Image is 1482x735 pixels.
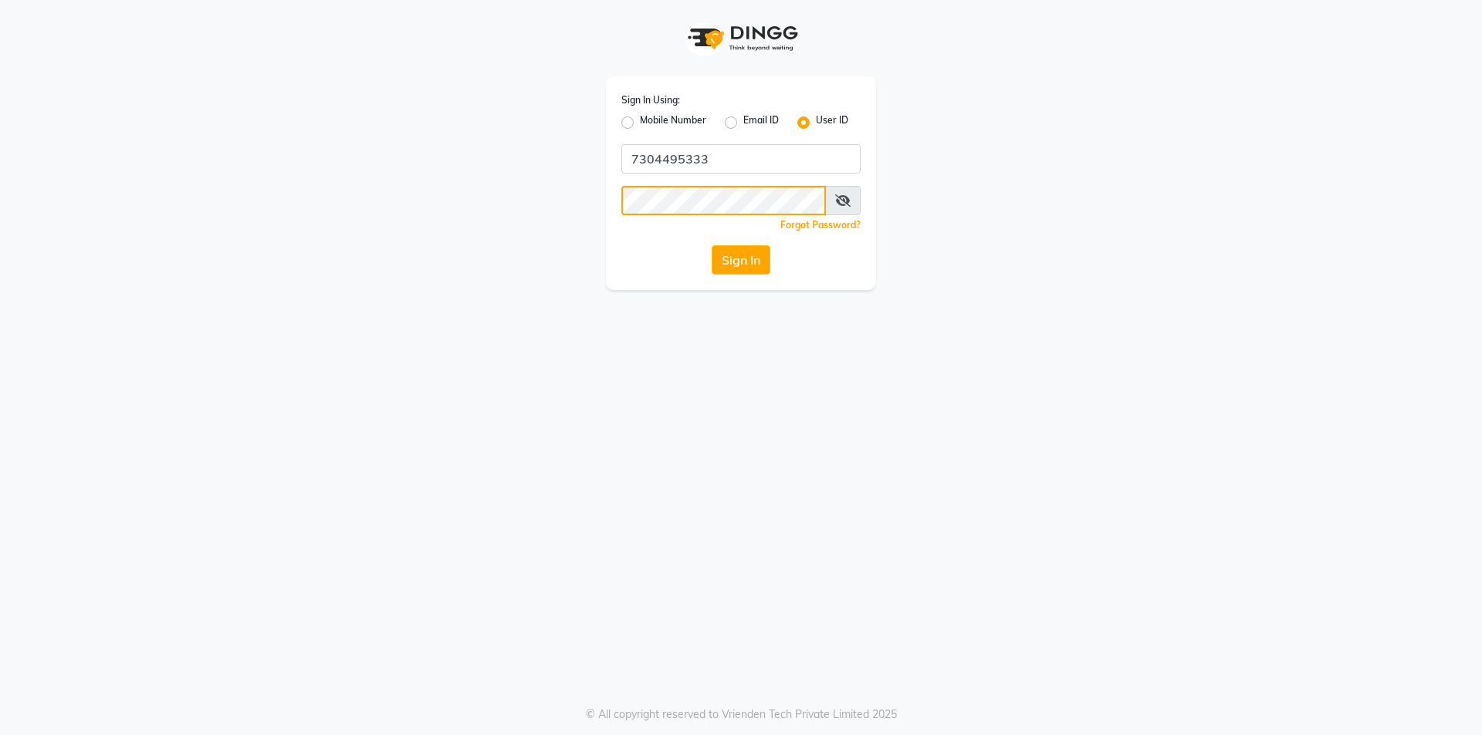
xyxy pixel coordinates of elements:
label: Sign In Using: [621,93,680,107]
label: Mobile Number [640,113,706,132]
input: Username [621,186,826,215]
label: Email ID [743,113,779,132]
input: Username [621,144,861,174]
a: Forgot Password? [780,219,861,231]
img: logo1.svg [679,15,803,61]
button: Sign In [712,245,770,275]
label: User ID [816,113,848,132]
